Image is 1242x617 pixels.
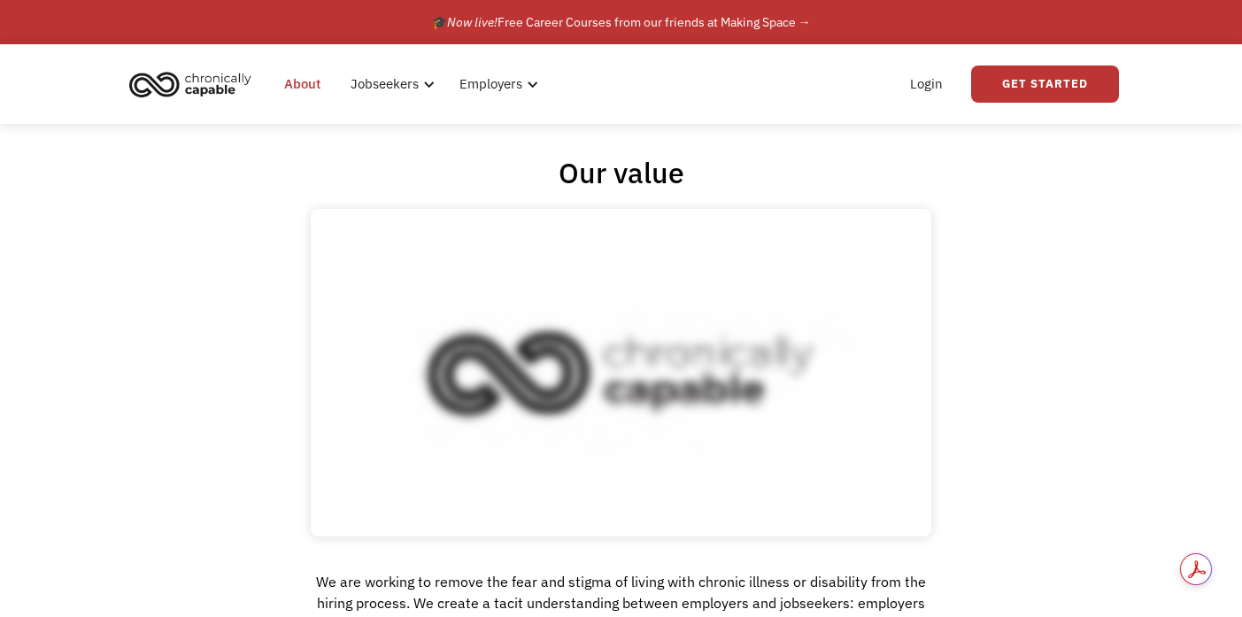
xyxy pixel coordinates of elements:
[274,56,331,112] a: About
[124,65,257,104] img: Chronically Capable logo
[971,66,1119,103] a: Get Started
[124,65,265,104] a: home
[899,56,953,112] a: Login
[351,73,419,95] div: Jobseekers
[449,56,544,112] div: Employers
[340,56,440,112] div: Jobseekers
[459,73,522,95] div: Employers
